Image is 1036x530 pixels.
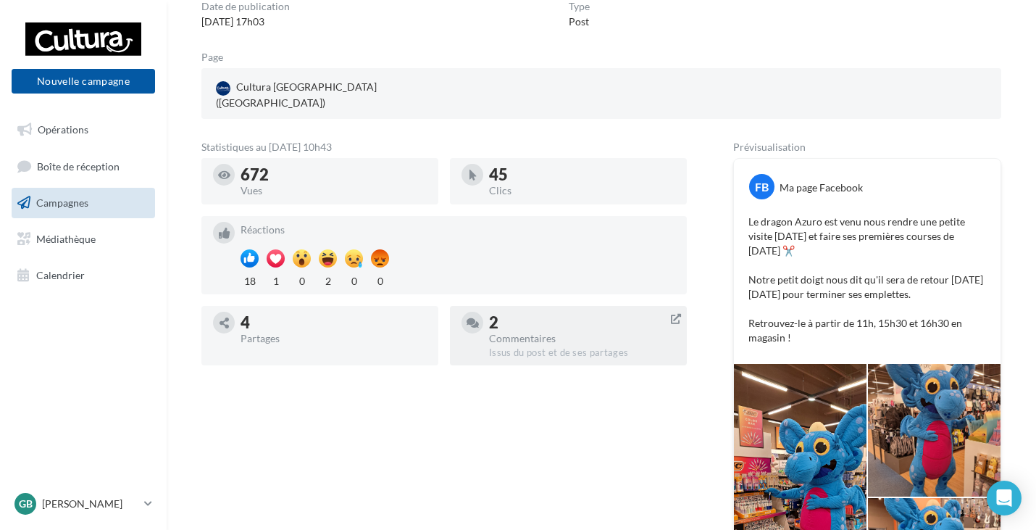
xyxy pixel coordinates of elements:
[38,123,88,136] span: Opérations
[36,233,96,245] span: Médiathèque
[9,260,158,291] a: Calendrier
[201,142,687,152] div: Statistiques au [DATE] 10h43
[12,490,155,518] a: GB [PERSON_NAME]
[201,15,290,29] div: [DATE] 17h03
[345,271,363,289] div: 0
[9,115,158,145] a: Opérations
[9,188,158,218] a: Campagnes
[213,77,472,113] a: Cultura [GEOGRAPHIC_DATA] ([GEOGRAPHIC_DATA])
[42,497,138,511] p: [PERSON_NAME]
[36,196,88,209] span: Campagnes
[12,69,155,94] button: Nouvelle campagne
[9,224,158,254] a: Médiathèque
[19,497,33,511] span: GB
[201,1,290,12] div: Date de publication
[37,160,120,172] span: Boîte de réception
[241,186,427,196] div: Vues
[371,271,389,289] div: 0
[987,481,1022,515] div: Open Intercom Messenger
[241,271,259,289] div: 18
[319,271,337,289] div: 2
[489,334,675,344] div: Commentaires
[780,181,863,195] div: Ma page Facebook
[489,186,675,196] div: Clics
[293,271,311,289] div: 0
[748,215,986,345] p: Le dragon Azuro est venu nous rendre une petite visite [DATE] et faire ses premières courses de [...
[201,52,235,62] div: Page
[749,174,774,199] div: FB
[9,151,158,182] a: Boîte de réception
[267,271,285,289] div: 1
[569,15,590,29] div: Post
[489,315,675,331] div: 2
[241,315,427,331] div: 4
[733,142,1001,152] div: Prévisualisation
[241,334,427,344] div: Partages
[569,1,590,12] div: Type
[489,167,675,183] div: 45
[36,268,85,281] span: Calendrier
[241,167,427,183] div: 672
[489,347,675,360] div: Issus du post et de ses partages
[241,225,675,235] div: Réactions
